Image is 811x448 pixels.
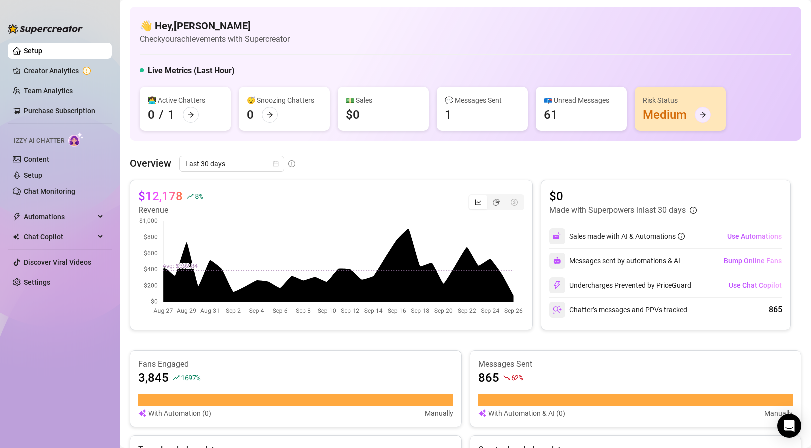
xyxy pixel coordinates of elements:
div: Open Intercom Messenger [777,414,801,438]
span: info-circle [678,233,685,240]
span: fall [503,374,510,381]
span: dollar-circle [511,199,518,206]
img: logo-BBDzfeDw.svg [8,24,83,34]
article: Messages Sent [478,359,793,370]
div: Risk Status [643,95,718,106]
div: 💵 Sales [346,95,421,106]
div: 👩‍💻 Active Chatters [148,95,223,106]
div: $0 [346,107,360,123]
article: $0 [549,188,697,204]
a: Purchase Subscription [24,103,104,119]
article: Manually [764,408,793,419]
div: Messages sent by automations & AI [549,253,680,269]
div: 1 [445,107,452,123]
button: Use Chat Copilot [728,277,782,293]
img: Chat Copilot [13,233,19,240]
article: 865 [478,370,499,386]
span: calendar [273,161,279,167]
span: arrow-right [699,111,706,118]
span: Last 30 days [185,156,278,171]
img: AI Chatter [68,132,84,147]
div: 865 [769,304,782,316]
article: With Automation & AI (0) [488,408,565,419]
div: 1 [168,107,175,123]
article: Fans Engaged [138,359,453,370]
div: Undercharges Prevented by PriceGuard [549,277,691,293]
article: Made with Superpowers in last 30 days [549,204,686,216]
article: With Automation (0) [148,408,211,419]
span: line-chart [475,199,482,206]
span: info-circle [690,207,697,214]
div: 0 [148,107,155,123]
span: 62 % [511,373,523,382]
div: 📪 Unread Messages [544,95,619,106]
img: svg%3e [478,408,486,419]
h5: Live Metrics (Last Hour) [148,65,235,77]
span: Use Chat Copilot [729,281,782,289]
span: pie-chart [493,199,500,206]
div: 61 [544,107,558,123]
span: arrow-right [266,111,273,118]
img: svg%3e [553,257,561,265]
img: svg%3e [553,305,562,314]
a: Content [24,155,49,163]
article: Manually [425,408,453,419]
article: 3,845 [138,370,169,386]
div: Sales made with AI & Automations [569,231,685,242]
div: 0 [247,107,254,123]
button: Bump Online Fans [723,253,782,269]
span: arrow-right [187,111,194,118]
a: Creator Analytics exclamation-circle [24,63,104,79]
span: rise [173,374,180,381]
h4: 👋 Hey, [PERSON_NAME] [140,19,290,33]
span: rise [187,193,194,200]
button: Use Automations [727,228,782,244]
a: Setup [24,47,42,55]
div: Chatter’s messages and PPVs tracked [549,302,687,318]
a: Settings [24,278,50,286]
span: info-circle [288,160,295,167]
span: Automations [24,209,95,225]
article: Revenue [138,204,202,216]
span: Chat Copilot [24,229,95,245]
span: 8 % [195,191,202,201]
article: $12,178 [138,188,183,204]
span: Bump Online Fans [724,257,782,265]
span: Use Automations [727,232,782,240]
div: 😴 Snoozing Chatters [247,95,322,106]
a: Chat Monitoring [24,187,75,195]
article: Check your achievements with Supercreator [140,33,290,45]
div: segmented control [468,194,524,210]
a: Team Analytics [24,87,73,95]
a: Setup [24,171,42,179]
img: svg%3e [138,408,146,419]
article: Overview [130,156,171,171]
img: svg%3e [553,281,562,290]
span: thunderbolt [13,213,21,221]
span: 1697 % [181,373,200,382]
div: 💬 Messages Sent [445,95,520,106]
span: Izzy AI Chatter [14,136,64,146]
a: Discover Viral Videos [24,258,91,266]
img: svg%3e [553,232,562,241]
